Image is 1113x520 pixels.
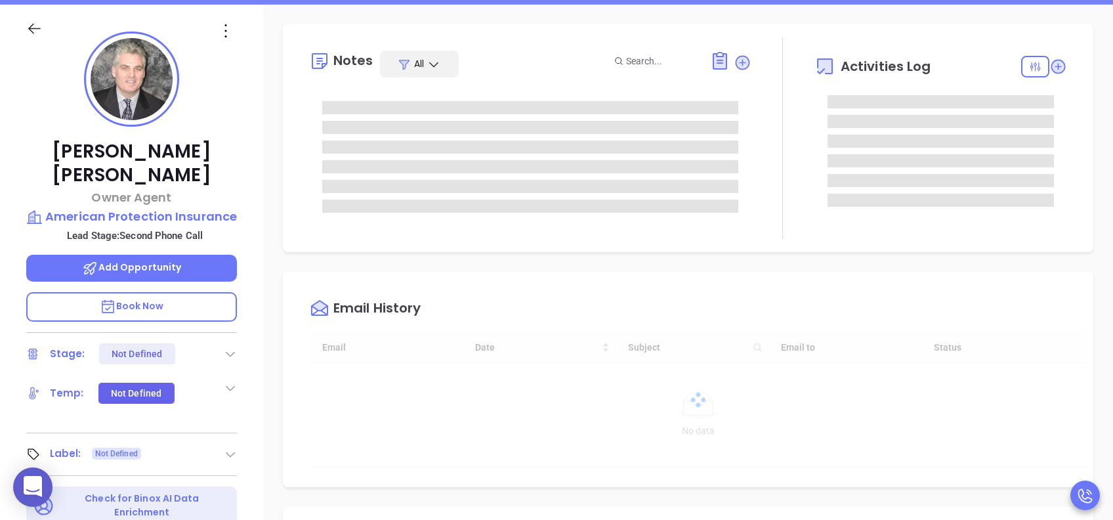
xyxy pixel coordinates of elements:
div: Email History [333,301,421,319]
img: Ai-Enrich-DaqCidB-.svg [31,494,54,517]
p: Owner Agent [26,188,237,206]
p: [PERSON_NAME] [PERSON_NAME] [26,140,237,187]
input: Search... [626,54,696,68]
div: Notes [333,54,373,67]
span: Activities Log [841,60,931,73]
span: Add Opportunity [82,261,182,274]
div: Not Defined [112,343,162,364]
span: All [414,57,424,70]
span: Book Now [100,299,164,313]
p: Check for Binox AI Data Enrichment [56,492,228,519]
div: Temp: [50,383,84,403]
div: Not Defined [111,383,161,404]
img: profile-user [91,38,173,120]
div: Label: [50,444,81,464]
span: Not Defined [95,446,138,461]
div: Stage: [50,344,85,364]
a: American Protection Insurance [26,207,237,226]
p: Lead Stage: Second Phone Call [33,227,237,244]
